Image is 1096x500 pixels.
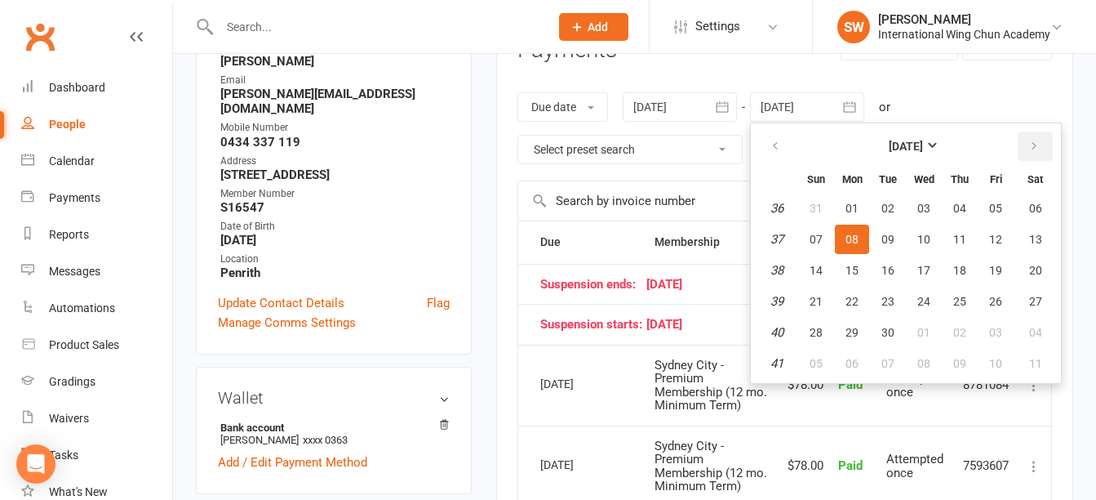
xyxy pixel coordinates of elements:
[1029,264,1042,277] span: 20
[49,375,95,388] div: Gradings
[810,326,823,339] span: 28
[49,485,108,498] div: What's New
[953,357,966,370] span: 09
[427,293,450,313] a: Flag
[810,202,823,215] span: 31
[799,349,833,378] button: 05
[540,452,615,477] div: [DATE]
[845,233,859,246] span: 08
[220,266,450,280] strong: Penrith
[588,20,608,33] span: Add
[871,256,905,285] button: 16
[953,295,966,308] span: 25
[799,287,833,316] button: 21
[835,256,869,285] button: 15
[21,217,172,253] a: Reports
[21,106,172,143] a: People
[842,173,863,185] small: Monday
[989,326,1002,339] span: 03
[49,449,78,462] div: Tasks
[978,194,1013,223] button: 05
[647,221,774,263] th: Membership
[914,173,934,185] small: Wednesday
[978,225,1013,254] button: 12
[989,233,1002,246] span: 12
[886,371,943,400] span: Attempted once
[654,358,767,413] span: Sydney City - Premium Membership (12 mo. Minimum Term)
[1014,194,1056,223] button: 06
[21,143,172,180] a: Calendar
[303,434,348,446] span: xxxx 0363
[1014,256,1056,285] button: 20
[770,201,783,216] em: 36
[917,326,930,339] span: 01
[810,295,823,308] span: 21
[49,81,105,94] div: Dashboard
[881,326,894,339] span: 30
[218,453,367,472] a: Add / Edit Payment Method
[220,252,450,267] div: Location
[810,357,823,370] span: 05
[1029,202,1042,215] span: 06
[799,225,833,254] button: 07
[220,73,450,88] div: Email
[907,194,941,223] button: 03
[810,264,823,277] span: 14
[907,349,941,378] button: 08
[799,256,833,285] button: 14
[540,278,646,292] span: Suspension ends:
[807,173,825,185] small: Sunday
[20,16,60,57] a: Clubworx
[943,287,977,316] button: 25
[540,318,646,332] span: Suspension starts:
[881,357,894,370] span: 07
[943,225,977,254] button: 11
[878,27,1050,42] div: International Wing Chun Academy
[215,16,538,38] input: Search...
[49,228,89,241] div: Reports
[956,345,1017,426] td: 8781084
[218,389,450,407] h3: Wallet
[835,194,869,223] button: 01
[1014,349,1056,378] button: 11
[943,318,977,347] button: 02
[953,233,966,246] span: 11
[220,186,450,202] div: Member Number
[837,11,870,43] div: SW
[799,318,833,347] button: 28
[49,191,100,204] div: Payments
[49,301,115,315] div: Automations
[218,419,450,449] li: [PERSON_NAME]
[907,256,941,285] button: 17
[21,437,172,474] a: Tasks
[220,154,450,169] div: Address
[49,154,95,167] div: Calendar
[220,219,450,234] div: Date of Birth
[220,87,450,116] strong: [PERSON_NAME][EMAIL_ADDRESS][DOMAIN_NAME]
[770,325,783,340] em: 40
[1014,318,1056,347] button: 04
[978,256,1013,285] button: 19
[540,278,1009,292] div: [DATE]
[838,377,863,392] span: Paid
[871,225,905,254] button: 09
[943,349,977,378] button: 09
[838,458,863,473] span: Paid
[871,194,905,223] button: 02
[770,356,783,371] em: 41
[845,264,859,277] span: 15
[835,287,869,316] button: 22
[917,233,930,246] span: 10
[1027,173,1043,185] small: Saturday
[1029,326,1042,339] span: 04
[770,263,783,278] em: 38
[845,295,859,308] span: 22
[953,202,966,215] span: 04
[917,295,930,308] span: 24
[220,233,450,248] strong: [DATE]
[654,439,767,494] span: Sydney City - Premium Membership (12 mo. Minimum Term)
[559,13,628,41] button: Add
[845,357,859,370] span: 06
[871,318,905,347] button: 30
[889,140,923,153] strong: [DATE]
